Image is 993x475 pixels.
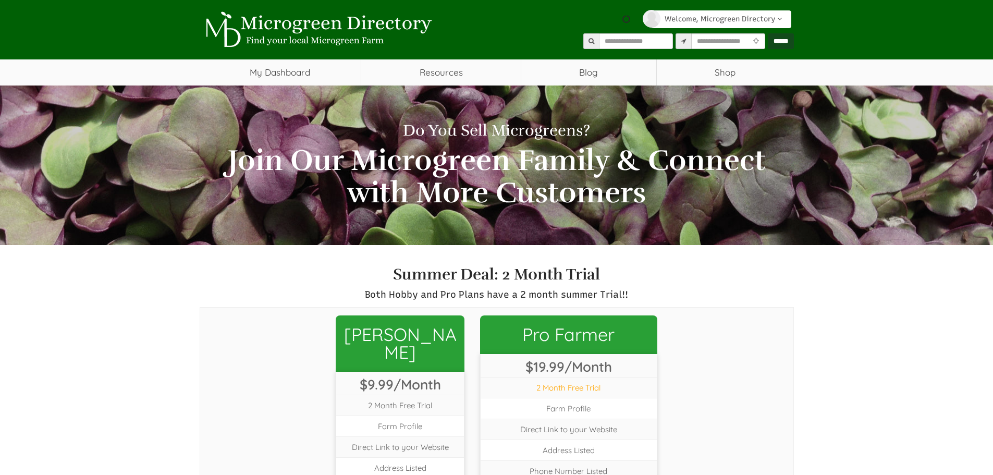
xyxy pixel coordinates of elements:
h1: Do You Sell Microgreens? [207,122,786,139]
span: $9.99/Month [336,372,464,395]
span: Farm Profile [336,416,464,436]
span: Farm Profile [481,398,656,419]
img: Microgreen Directory [200,11,434,48]
h2: Join Our Microgreen Family & Connect with More Customers [207,144,786,209]
a: Welcome, Microgreen Directory [651,10,791,28]
span: Direct Link to your Website [481,419,656,440]
span: 2 Month Free Trial [336,395,464,416]
strong: Summer Deal: 2 Month Trial [393,265,600,284]
span: Address Listed [481,440,656,460]
span: [PERSON_NAME] [336,315,464,372]
span: Both Hobby and Pro Plans have a 2 month summer Trial!! [365,289,628,300]
a: Resources [361,59,521,86]
a: Blog [521,59,656,86]
span: Direct Link to your Website [336,436,464,457]
a: My Dashboard [200,59,361,86]
i: Use Current Location [751,38,762,45]
span: 2 Month Free Trial [481,377,656,398]
img: profile profile holder [643,10,660,28]
span: $19.99/Month [481,354,656,377]
a: Pro Farmer [480,315,657,354]
a: Shop [657,59,794,86]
